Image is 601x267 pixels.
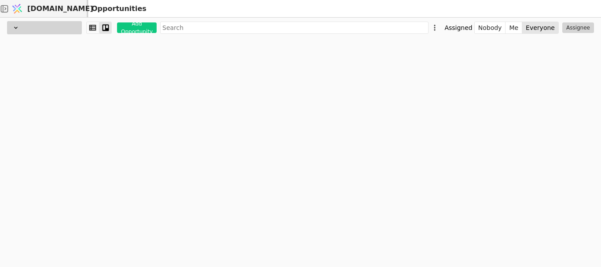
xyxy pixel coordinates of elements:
[160,22,429,34] input: Search
[506,22,522,34] button: Me
[562,22,594,33] button: Assignee
[475,22,506,34] button: Nobody
[27,4,93,14] span: [DOMAIN_NAME]
[522,22,558,34] button: Everyone
[112,22,157,33] a: Add Opportunity
[11,0,24,17] img: Logo
[444,22,472,34] div: Assigned
[88,4,147,14] h2: Opportunities
[9,0,88,17] a: [DOMAIN_NAME]
[117,22,157,33] button: Add Opportunity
